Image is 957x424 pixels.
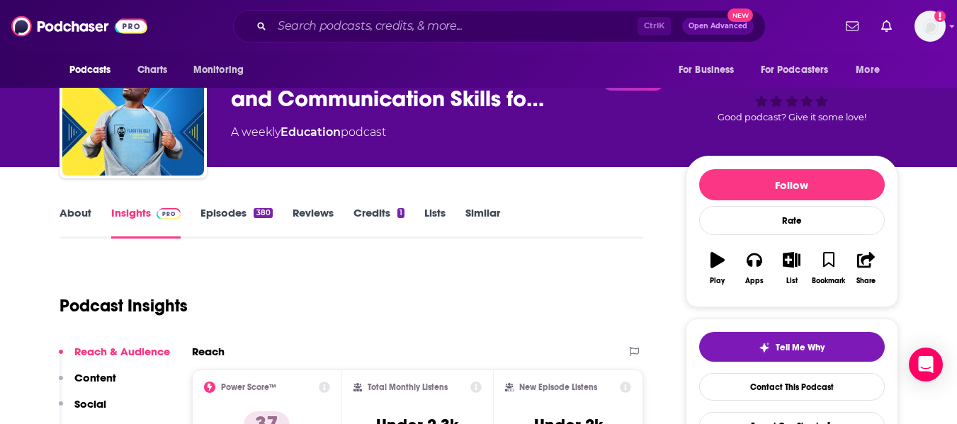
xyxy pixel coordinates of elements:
h1: Podcast Insights [60,295,188,316]
span: Ctrl K [638,17,671,35]
a: Reviews [293,206,334,239]
button: Show profile menu [914,11,946,42]
div: Rate [699,206,885,235]
p: Content [74,371,116,384]
button: Apps [736,243,773,294]
span: Charts [137,60,168,80]
h2: Total Monthly Listens [368,382,448,392]
div: List [786,277,798,285]
img: User Profile [914,11,946,42]
span: Good podcast? Give it some love! [718,112,866,122]
div: Search podcasts, credits, & more... [233,10,766,42]
a: About [60,206,91,239]
input: Search podcasts, credits, & more... [272,15,638,38]
button: open menu [183,57,262,84]
span: For Business [679,60,735,80]
span: For Podcasters [761,60,829,80]
svg: Add a profile image [934,11,946,22]
button: open menu [846,57,897,84]
div: 380 [254,208,272,218]
button: open menu [669,57,752,84]
button: Content [59,371,116,397]
span: Tell Me Why [776,342,825,353]
button: Play [699,243,736,294]
a: Lists [424,206,446,239]
span: New [727,8,753,22]
button: tell me why sparkleTell Me Why [699,332,885,362]
button: Social [59,397,106,423]
div: Open Intercom Messenger [909,348,943,382]
span: Monitoring [193,60,244,80]
div: A weekly podcast [231,124,386,141]
div: 37Good podcast? Give it some love! [686,44,898,132]
a: Similar [465,206,500,239]
h2: New Episode Listens [519,382,597,392]
span: Logged in as angelabellBL2024 [914,11,946,42]
a: Contact This Podcast [699,373,885,401]
a: Episodes380 [200,206,272,239]
button: Bookmark [810,243,847,294]
a: InsightsPodchaser Pro [111,206,181,239]
img: tell me why sparkle [759,342,770,353]
button: open menu [60,57,130,84]
button: List [773,243,810,294]
img: Podchaser - Follow, Share and Rate Podcasts [11,13,147,40]
div: Apps [745,277,764,285]
span: Open Advanced [689,23,747,30]
button: Follow [699,169,885,200]
a: Education [281,125,341,139]
a: Charts [128,57,176,84]
div: Play [710,277,725,285]
div: 1 [397,208,404,218]
button: Reach & Audience [59,345,170,371]
p: Social [74,397,106,411]
a: Show notifications dropdown [876,14,897,38]
div: Bookmark [812,277,845,285]
span: Podcasts [69,60,111,80]
div: Share [856,277,876,285]
button: Open AdvancedNew [682,18,754,35]
img: Podchaser Pro [157,208,181,219]
button: Share [847,243,884,294]
img: Teach the Geek: Public Speaking and Communication Skills for Technical Professionals [62,34,204,176]
h2: Power Score™ [221,382,276,392]
p: Reach & Audience [74,345,170,358]
a: Credits1 [353,206,404,239]
span: More [856,60,880,80]
a: Show notifications dropdown [840,14,864,38]
button: open menu [752,57,849,84]
h2: Reach [192,345,225,358]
